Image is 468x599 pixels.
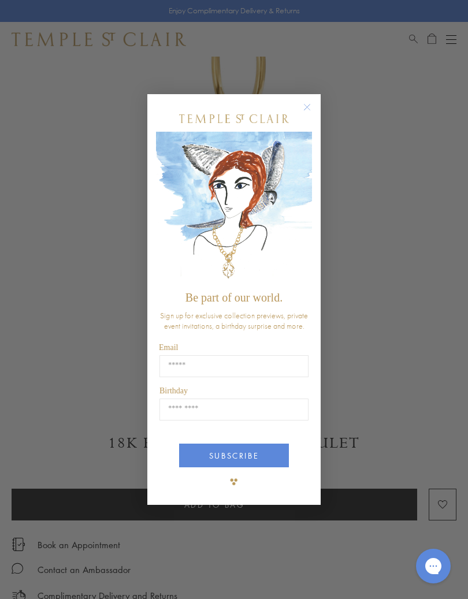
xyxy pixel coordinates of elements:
[179,114,289,123] img: Temple St. Clair
[179,444,289,467] button: SUBSCRIBE
[159,343,178,352] span: Email
[185,291,283,304] span: Be part of our world.
[410,545,456,587] iframe: Gorgias live chat messenger
[160,310,308,331] span: Sign up for exclusive collection previews, private event invitations, a birthday surprise and more.
[156,132,312,286] img: c4a9eb12-d91a-4d4a-8ee0-386386f4f338.jpeg
[222,470,246,493] img: TSC
[306,106,320,120] button: Close dialog
[159,386,188,395] span: Birthday
[159,355,309,377] input: Email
